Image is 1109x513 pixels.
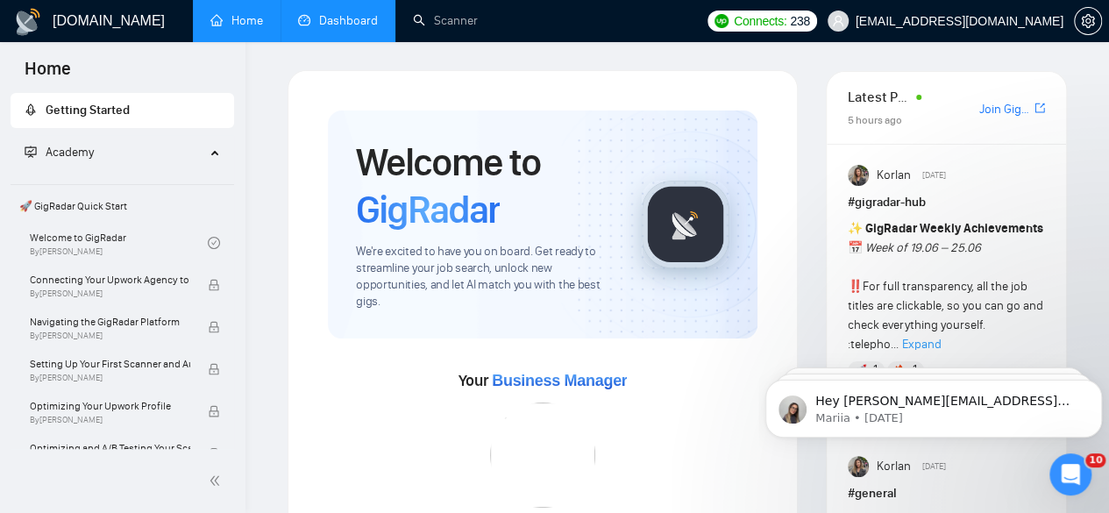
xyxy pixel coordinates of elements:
[1034,101,1045,115] span: export
[490,403,595,508] img: error
[30,271,190,289] span: Connecting Your Upwork Agency to GigRadar
[356,186,500,233] span: GigRadar
[848,279,863,294] span: ‼️
[1085,453,1105,467] span: 10
[848,456,869,477] img: Korlan
[30,439,190,457] span: Optimizing and A/B Testing Your Scanner for Better Results
[208,279,220,291] span: lock
[30,397,190,415] span: Optimizing Your Upwork Profile
[459,371,628,390] span: Your
[921,167,945,183] span: [DATE]
[758,343,1109,466] iframe: Intercom notifications message
[208,321,220,333] span: lock
[25,103,37,116] span: rocket
[14,8,42,36] img: logo
[11,56,85,93] span: Home
[979,100,1031,119] a: Join GigRadar Slack Community
[209,472,226,489] span: double-left
[11,93,234,128] li: Getting Started
[356,139,614,233] h1: Welcome to
[46,103,130,118] span: Getting Started
[1049,453,1091,495] iframe: Intercom live chat
[848,114,902,126] span: 5 hours ago
[848,193,1045,212] h1: # gigradar-hub
[46,145,94,160] span: Academy
[865,221,1043,236] strong: GigRadar Weekly Achievements
[1075,14,1101,28] span: setting
[210,13,263,28] a: homeHome
[642,181,729,268] img: gigradar-logo.png
[1074,7,1102,35] button: setting
[208,405,220,417] span: lock
[848,221,863,236] span: ✨
[30,373,190,383] span: By [PERSON_NAME]
[30,331,190,341] span: By [PERSON_NAME]
[848,221,1043,352] span: For full transparency, all the job titles are clickable, so you can go and check everything yours...
[25,145,94,160] span: Academy
[877,166,911,185] span: Korlan
[30,355,190,373] span: Setting Up Your First Scanner and Auto-Bidder
[848,484,1045,503] h1: # general
[30,289,190,299] span: By [PERSON_NAME]
[734,11,786,31] span: Connects:
[921,459,945,474] span: [DATE]
[790,11,809,31] span: 238
[25,146,37,158] span: fund-projection-screen
[492,372,627,389] span: Business Manager
[12,189,232,224] span: 🚀 GigRadar Quick Start
[208,237,220,249] span: check-circle
[298,13,378,28] a: dashboardDashboard
[832,15,844,27] span: user
[1074,14,1102,28] a: setting
[848,165,869,186] img: Korlan
[30,415,190,425] span: By [PERSON_NAME]
[902,337,942,352] span: Expand
[413,13,478,28] a: searchScanner
[1034,100,1045,117] a: export
[208,363,220,375] span: lock
[865,240,981,255] em: Week of 19.06 – 25.06
[848,86,911,108] span: Latest Posts from the GigRadar Community
[714,14,729,28] img: upwork-logo.png
[356,244,614,310] span: We're excited to have you on board. Get ready to streamline your job search, unlock new opportuni...
[208,447,220,460] span: lock
[877,457,911,476] span: Korlan
[30,224,208,262] a: Welcome to GigRadarBy[PERSON_NAME]
[30,313,190,331] span: Navigating the GigRadar Platform
[848,240,863,255] span: 📅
